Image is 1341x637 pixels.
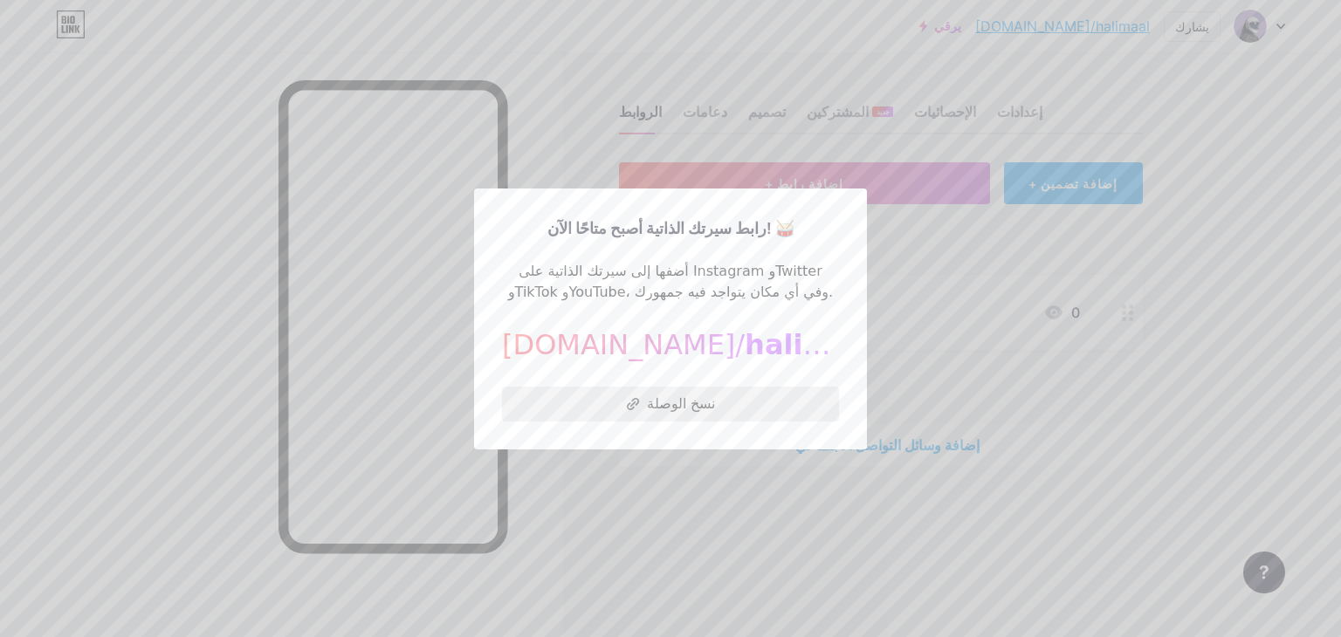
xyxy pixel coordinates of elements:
[745,328,879,361] font: halimaal
[508,263,833,300] font: أضفها إلى سيرتك الذاتية على Instagram وTwitter وTikTok وYouTube، وفي أي مكان يتواجد فيه جمهورك.
[547,219,794,237] font: رابط سيرتك الذاتية أصبح متاحًا الآن! 🥁
[502,387,839,421] button: نسخ الوصلة
[502,328,745,361] font: [DOMAIN_NAME]/
[647,394,715,412] font: نسخ الوصلة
